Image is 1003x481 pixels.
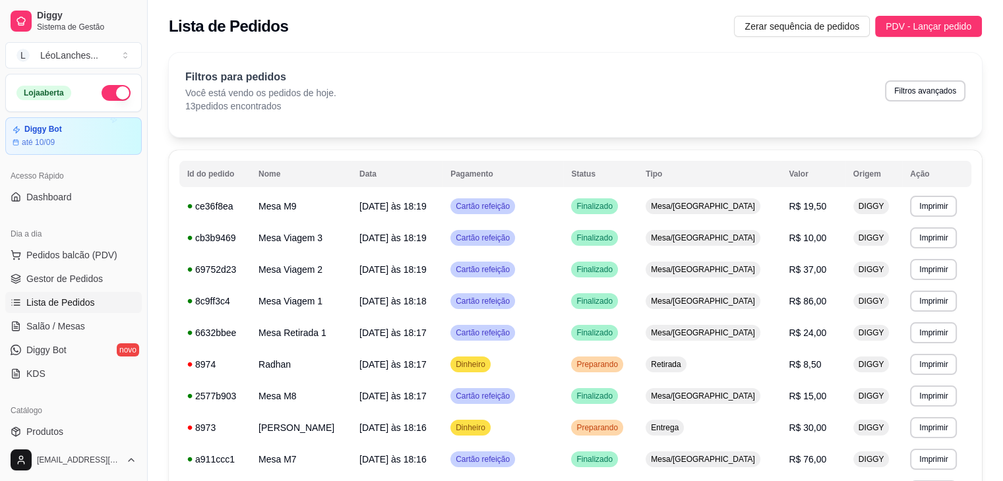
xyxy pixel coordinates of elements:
span: DIGGY [856,201,887,212]
span: Dinheiro [453,422,488,433]
span: [DATE] às 18:17 [359,359,427,370]
th: Ação [902,161,971,187]
span: Cartão refeição [453,391,512,401]
span: Cartão refeição [453,327,512,338]
span: DIGGY [856,454,887,465]
span: Lista de Pedidos [26,296,95,309]
span: [EMAIL_ADDRESS][DOMAIN_NAME] [37,455,121,465]
span: DIGGY [856,264,887,275]
span: Dinheiro [453,359,488,370]
span: DIGGY [856,233,887,243]
a: DiggySistema de Gestão [5,5,142,37]
button: Imprimir [910,196,957,217]
th: Id do pedido [179,161,251,187]
span: DIGGY [856,359,887,370]
span: R$ 15,00 [789,391,826,401]
td: Mesa Viagem 3 [251,222,351,254]
span: KDS [26,367,46,380]
span: Entrega [648,422,681,433]
span: Mesa/[GEOGRAPHIC_DATA] [648,233,758,243]
span: DIGGY [856,391,887,401]
p: Filtros para pedidos [185,69,336,85]
div: cb3b9469 [187,231,243,244]
td: Radhan [251,349,351,380]
th: Origem [845,161,902,187]
a: Produtos [5,421,142,442]
td: Mesa M7 [251,443,351,475]
div: LéoLanches ... [40,49,98,62]
span: DIGGY [856,422,887,433]
td: Mesa M9 [251,190,351,222]
h2: Lista de Pedidos [169,16,288,37]
div: Loja aberta [16,86,71,100]
span: Salão / Mesas [26,320,85,333]
span: PDV - Lançar pedido [886,19,971,34]
span: Mesa/[GEOGRAPHIC_DATA] [648,264,758,275]
span: Zerar sequência de pedidos [745,19,859,34]
span: Finalizado [574,264,615,275]
button: Select a team [5,42,142,69]
div: 2577b903 [187,389,243,403]
th: Data [351,161,442,187]
th: Status [563,161,638,187]
span: Preparando [574,359,621,370]
div: 69752d23 [187,263,243,276]
a: Dashboard [5,186,142,208]
button: Alterar Status [102,85,131,101]
span: R$ 24,00 [789,327,826,338]
span: Finalizado [574,327,615,338]
span: Mesa/[GEOGRAPHIC_DATA] [648,327,758,338]
a: Salão / Mesas [5,316,142,337]
a: KDS [5,363,142,384]
div: 8974 [187,358,243,371]
span: DIGGY [856,327,887,338]
span: Finalizado [574,296,615,306]
span: Finalizado [574,233,615,243]
span: Cartão refeição [453,454,512,465]
article: Diggy Bot [24,125,62,134]
span: Gestor de Pedidos [26,272,103,285]
span: R$ 30,00 [789,422,826,433]
a: Diggy Botnovo [5,339,142,360]
th: Valor [781,161,845,187]
span: Cartão refeição [453,264,512,275]
span: Preparando [574,422,621,433]
td: Mesa Retirada 1 [251,317,351,349]
button: Zerar sequência de pedidos [734,16,870,37]
div: a911ccc1 [187,453,243,466]
span: Mesa/[GEOGRAPHIC_DATA] [648,391,758,401]
button: Filtros avançados [885,80,965,101]
span: Mesa/[GEOGRAPHIC_DATA] [648,201,758,212]
span: Diggy [37,10,137,22]
span: Diggy Bot [26,343,67,356]
button: Imprimir [910,385,957,407]
a: Gestor de Pedidos [5,268,142,289]
span: R$ 37,00 [789,264,826,275]
div: ce36f8ea [187,200,243,213]
span: [DATE] às 18:19 [359,233,427,243]
span: R$ 10,00 [789,233,826,243]
td: Mesa M8 [251,380,351,412]
td: [PERSON_NAME] [251,412,351,443]
div: 8973 [187,421,243,434]
button: Imprimir [910,322,957,343]
span: Pedidos balcão (PDV) [26,248,117,262]
span: Finalizado [574,201,615,212]
span: [DATE] às 18:19 [359,201,427,212]
span: R$ 19,50 [789,201,826,212]
span: [DATE] às 18:17 [359,391,427,401]
article: até 10/09 [22,137,55,148]
p: 13 pedidos encontrados [185,99,336,113]
a: Diggy Botaté 10/09 [5,117,142,155]
span: [DATE] às 18:17 [359,327,427,338]
span: Finalizado [574,391,615,401]
span: Sistema de Gestão [37,22,137,32]
div: Acesso Rápido [5,165,142,186]
span: DIGGY [856,296,887,306]
span: Cartão refeição [453,201,512,212]
td: Mesa Viagem 2 [251,254,351,285]
span: R$ 76,00 [789,454,826,465]
a: Lista de Pedidos [5,292,142,313]
button: Pedidos balcão (PDV) [5,244,142,266]
button: Imprimir [910,259,957,280]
